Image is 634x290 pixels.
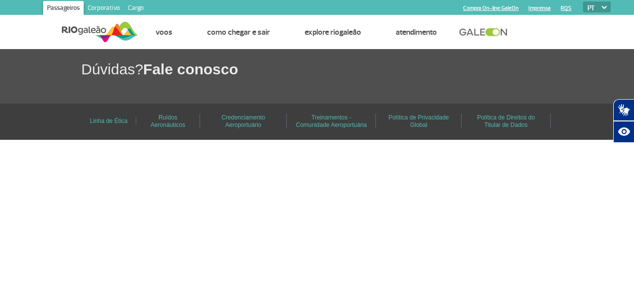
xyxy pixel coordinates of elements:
a: Atendimento [396,27,437,37]
a: Passageiros [43,1,84,17]
a: Compra On-line GaleOn [463,5,519,11]
div: Plugin de acessibilidade da Hand Talk. [613,99,634,143]
a: RQS [561,5,572,11]
a: Como chegar e sair [207,27,270,37]
a: Credenciamento Aeroportuário [221,111,265,132]
span: Fale conosco [143,61,238,77]
a: Treinamentos - Comunidade Aeroportuária [296,111,367,132]
button: Abrir recursos assistivos. [613,121,634,143]
a: Corporativo [84,1,124,17]
a: Política de Privacidade Global [388,111,449,132]
h1: Dúvidas? [81,59,634,79]
a: Cargo [124,1,148,17]
a: Imprensa [528,5,551,11]
a: Voos [156,27,172,37]
button: Abrir tradutor de língua de sinais. [613,99,634,121]
a: Linha de Ética [90,114,127,128]
a: Ruídos Aeronáuticos [151,111,185,132]
a: Política de Direitos do Titular de Dados [477,111,535,132]
a: Explore RIOgaleão [305,27,361,37]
